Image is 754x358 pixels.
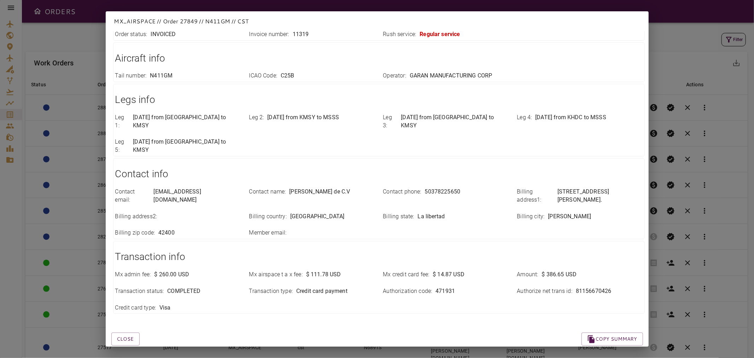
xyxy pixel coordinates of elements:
p: [DATE] from [GEOGRAPHIC_DATA] to KMSY [133,114,240,130]
p: Order status : [115,30,147,39]
p: Member email : [249,229,287,237]
p: Regular service [420,30,460,39]
p: Transaction type : [249,287,293,295]
p: $ 111.78 USD [306,271,341,279]
p: Tail number : [115,72,147,80]
h1: Aircraft info [115,51,643,65]
p: [DATE] from [GEOGRAPHIC_DATA] to KMSY [401,114,508,130]
p: Operator : [383,72,406,80]
p: Billing zip code : [115,229,155,237]
p: Transaction status : [115,287,164,295]
p: GARAN MANUFACTURING CORP [410,72,492,80]
p: Authorize net trans id : [517,287,572,295]
p: Leg 5 : [115,138,130,154]
p: [EMAIL_ADDRESS][DOMAIN_NAME] [154,188,241,204]
p: Billing address1 : [517,188,554,204]
p: Contact email : [115,188,150,204]
p: [DATE] from KHDC to MSSS [535,114,606,122]
p: Leg 3 : [383,114,398,130]
p: La libertad [418,213,445,221]
p: $ 260.00 USD [154,271,189,279]
p: $ 386.65 USD [542,271,577,279]
h1: Transaction info [115,250,643,264]
p: Billing address2 : [115,213,157,221]
p: MX_AIRSPACE // Order 27849 // N411GM // CST [114,17,640,25]
p: 11319 [293,30,309,39]
p: Billing country : [249,213,287,221]
p: ICAO Code : [249,72,277,80]
p: Billing state : [383,213,414,221]
p: 81156670426 [576,287,612,295]
p: Leg 4 : [517,114,532,122]
h1: Contact info [115,167,643,181]
p: Credit card payment [296,287,347,295]
button: Copy summary [581,333,643,346]
p: Credit card type : [115,304,156,312]
p: Contact name : [249,188,286,196]
p: Mx credit card fee : [383,271,429,279]
p: 42400 [158,229,175,237]
p: Invoice number : [249,30,289,39]
p: Leg 2 : [249,114,264,122]
p: Authorization code : [383,287,432,295]
p: Amount : [517,271,538,279]
p: COMPLETED [167,287,200,295]
button: Close [111,333,140,346]
p: C25B [281,72,294,80]
p: Contact phone : [383,188,421,196]
p: Mx admin fee : [115,271,151,279]
p: [PERSON_NAME] de C.V [289,188,350,196]
p: $ 14.87 USD [433,271,464,279]
p: Billing city : [517,213,545,221]
p: Rush service : [383,30,416,39]
h1: Legs info [115,93,643,107]
p: [STREET_ADDRESS][PERSON_NAME]. [557,188,642,204]
p: Visa [159,304,171,312]
p: INVOICED [151,30,176,39]
p: [DATE] from KMSY to MSSS [267,114,339,122]
p: 471931 [436,287,455,295]
p: N411GM [150,72,173,80]
p: [DATE] from [GEOGRAPHIC_DATA] to KMSY [133,138,240,154]
p: Leg 1 : [115,114,130,130]
p: [PERSON_NAME] [548,213,591,221]
p: Mx airspace t a x fee : [249,271,303,279]
p: 50378225650 [425,188,461,196]
p: [GEOGRAPHIC_DATA] [290,213,345,221]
